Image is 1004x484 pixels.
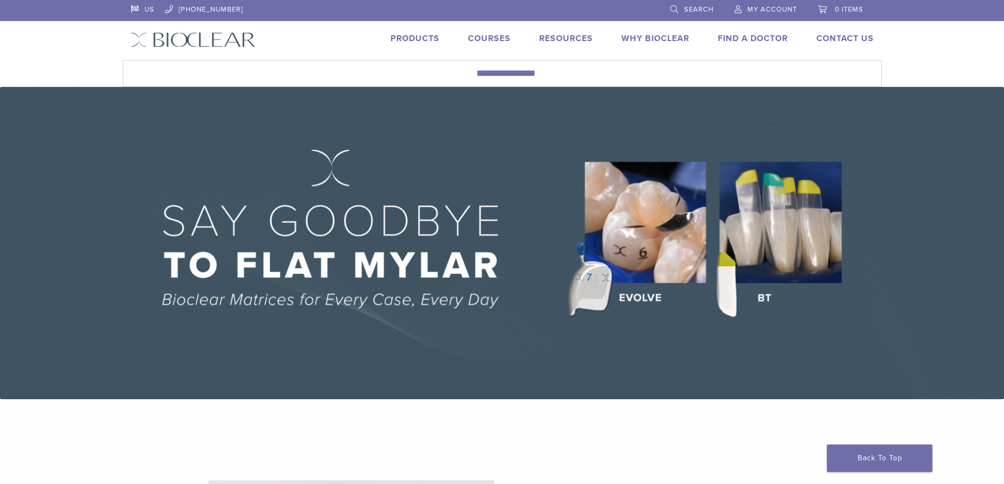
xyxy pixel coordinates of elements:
[718,33,788,44] a: Find A Doctor
[816,33,874,44] a: Contact Us
[539,33,593,44] a: Resources
[621,33,689,44] a: Why Bioclear
[747,5,797,14] span: My Account
[131,32,256,47] img: Bioclear
[684,5,714,14] span: Search
[391,33,440,44] a: Products
[468,33,511,44] a: Courses
[835,5,863,14] span: 0 items
[827,445,932,472] a: Back To Top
